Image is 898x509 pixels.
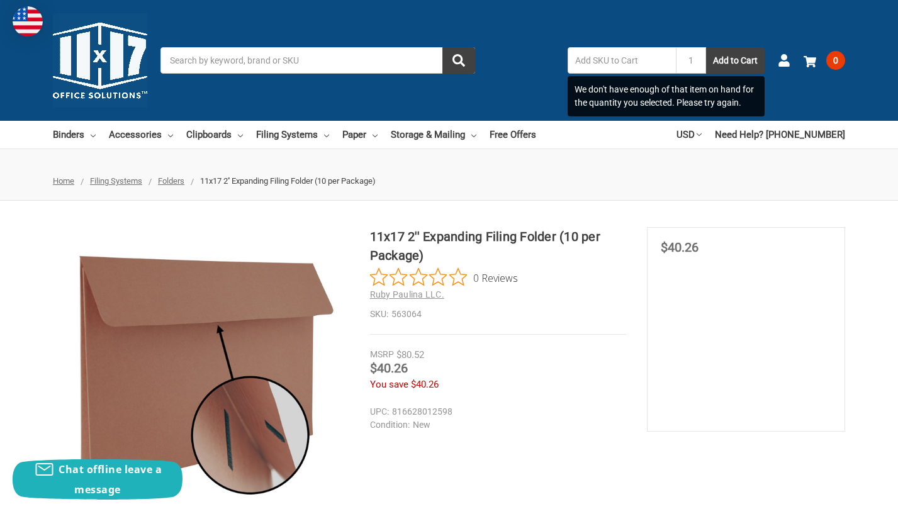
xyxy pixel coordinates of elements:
a: Binders [53,121,96,148]
img: 11x17 2'' Expanding Filing Folder (10 per Package) [53,250,349,500]
dd: New [370,418,621,432]
a: Need Help? [PHONE_NUMBER] [715,121,845,148]
img: 11x17.com [53,13,147,108]
button: Rated 0 out of 5 stars from 0 reviews. Jump to reviews. [370,268,518,287]
button: Add to Cart [706,47,765,74]
span: $40.26 [370,361,408,376]
span: $80.52 [396,349,424,361]
span: You save [370,379,408,390]
span: $40.26 [661,240,699,255]
input: Search by keyword, brand or SKU [160,47,475,74]
a: Folders [158,176,184,186]
a: Clipboards [186,121,243,148]
a: USD [676,121,702,148]
a: Paper [342,121,378,148]
span: 0 Reviews [473,268,518,287]
a: Home [53,176,74,186]
dd: 563064 [370,308,627,321]
a: Filing Systems [256,121,329,148]
dt: UPC: [370,405,389,418]
dt: Condition: [370,418,410,432]
span: 0 [826,51,845,70]
img: duty and tax information for United States [13,6,43,36]
a: Filing Systems [90,176,142,186]
span: $40.26 [411,379,439,390]
div: MSRP [370,348,394,361]
dt: SKU: [370,308,388,321]
span: Chat offline leave a message [59,462,162,496]
a: Storage & Mailing [391,121,476,148]
div: We don't have enough of that item on hand for the quantity you selected. Please try again. [568,76,765,116]
dd: 816628012598 [370,405,621,418]
a: 0 [804,44,845,77]
a: Ruby Paulina LLC. [370,289,444,299]
span: 11x17 2'' Expanding Filing Folder (10 per Package) [200,176,376,186]
input: Add SKU to Cart [568,47,676,74]
a: Free Offers [490,121,536,148]
a: Accessories [109,121,173,148]
h1: 11x17 2'' Expanding Filing Folder (10 per Package) [370,227,627,265]
button: Chat offline leave a message [13,459,182,500]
